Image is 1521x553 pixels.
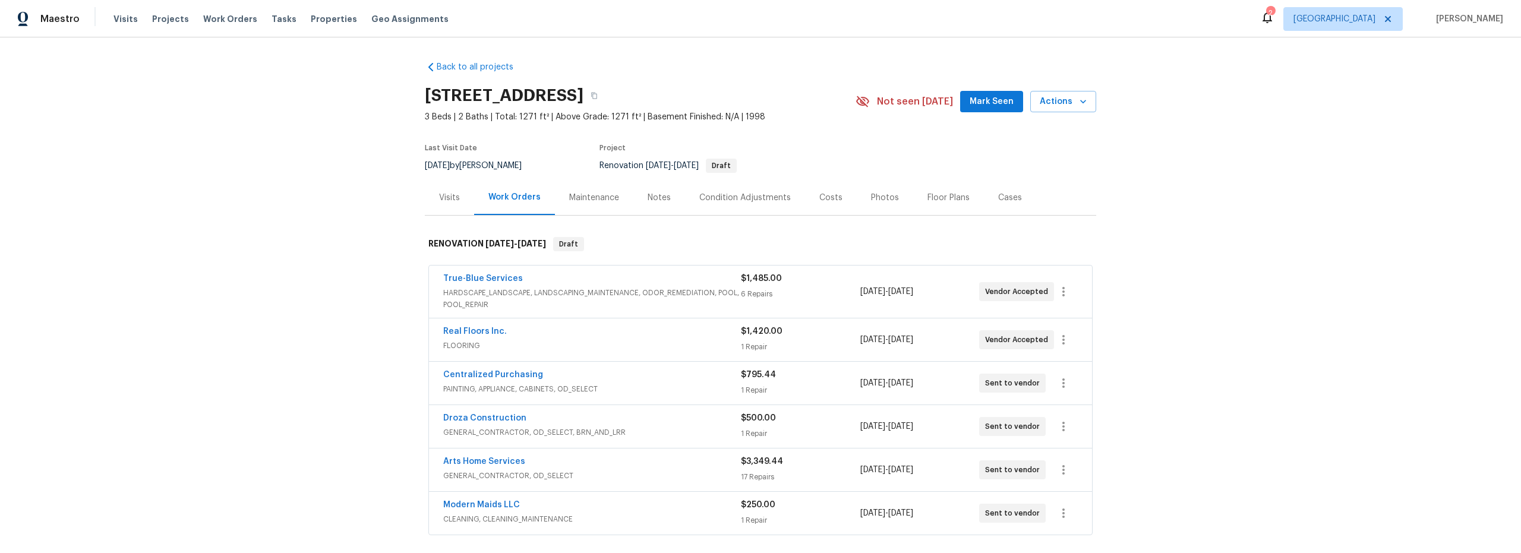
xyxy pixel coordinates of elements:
button: Actions [1030,91,1096,113]
a: Droza Construction [443,414,526,422]
span: - [860,421,913,432]
span: Geo Assignments [371,13,449,25]
h2: [STREET_ADDRESS] [425,90,583,102]
a: True-Blue Services [443,274,523,283]
span: [DATE] [888,287,913,296]
span: Actions [1040,94,1087,109]
button: Mark Seen [960,91,1023,113]
span: $250.00 [741,501,775,509]
span: FLOORING [443,340,741,352]
span: Not seen [DATE] [877,96,953,108]
span: Visits [113,13,138,25]
span: [DATE] [860,379,885,387]
span: CLEANING, CLEANING_MAINTENANCE [443,513,741,525]
span: Draft [707,162,736,169]
span: Tasks [272,15,296,23]
span: [DATE] [888,336,913,344]
div: Floor Plans [927,192,970,204]
span: $1,485.00 [741,274,782,283]
a: Back to all projects [425,61,539,73]
div: 1 Repair [741,384,860,396]
a: Real Floors Inc. [443,327,507,336]
span: [PERSON_NAME] [1431,13,1503,25]
span: Renovation [599,162,737,170]
span: [DATE] [860,422,885,431]
span: - [860,286,913,298]
div: Notes [648,192,671,204]
span: [DATE] [888,466,913,474]
span: $795.44 [741,371,776,379]
div: 1 Repair [741,514,860,526]
span: Properties [311,13,357,25]
span: Mark Seen [970,94,1014,109]
span: Project [599,144,626,151]
span: Projects [152,13,189,25]
h6: RENOVATION [428,237,546,251]
span: [DATE] [674,162,699,170]
span: [DATE] [888,509,913,517]
div: Condition Adjustments [699,192,791,204]
div: Visits [439,192,460,204]
span: Last Visit Date [425,144,477,151]
span: - [860,507,913,519]
div: 2 [1266,7,1274,19]
span: Sent to vendor [985,377,1044,389]
span: Vendor Accepted [985,286,1053,298]
span: Sent to vendor [985,421,1044,432]
span: Vendor Accepted [985,334,1053,346]
div: 1 Repair [741,341,860,353]
div: by [PERSON_NAME] [425,159,536,173]
span: - [860,377,913,389]
div: Maintenance [569,192,619,204]
div: 17 Repairs [741,471,860,483]
span: Sent to vendor [985,464,1044,476]
span: PAINTING, APPLIANCE, CABINETS, OD_SELECT [443,383,741,395]
span: - [485,239,546,248]
span: [DATE] [860,509,885,517]
div: RENOVATION [DATE]-[DATE]Draft [425,225,1096,263]
span: $1,420.00 [741,327,782,336]
a: Centralized Purchasing [443,371,543,379]
span: [DATE] [888,422,913,431]
span: [DATE] [860,336,885,344]
span: Draft [554,238,583,250]
span: Maestro [40,13,80,25]
a: Arts Home Services [443,457,525,466]
a: Modern Maids LLC [443,501,520,509]
div: Cases [998,192,1022,204]
span: - [860,464,913,476]
span: [DATE] [860,466,885,474]
div: 1 Repair [741,428,860,440]
span: Sent to vendor [985,507,1044,519]
div: Work Orders [488,191,541,203]
span: GENERAL_CONTRACTOR, OD_SELECT, BRN_AND_LRR [443,426,741,438]
span: Work Orders [203,13,257,25]
span: [DATE] [646,162,671,170]
span: [DATE] [485,239,514,248]
span: GENERAL_CONTRACTOR, OD_SELECT [443,470,741,482]
span: $3,349.44 [741,457,783,466]
span: [DATE] [517,239,546,248]
span: [GEOGRAPHIC_DATA] [1293,13,1375,25]
div: Photos [871,192,899,204]
button: Copy Address [583,85,605,106]
span: 3 Beds | 2 Baths | Total: 1271 ft² | Above Grade: 1271 ft² | Basement Finished: N/A | 1998 [425,111,856,123]
span: $500.00 [741,414,776,422]
span: - [646,162,699,170]
span: [DATE] [425,162,450,170]
span: [DATE] [888,379,913,387]
span: HARDSCAPE_LANDSCAPE, LANDSCAPING_MAINTENANCE, ODOR_REMEDIATION, POOL, POOL_REPAIR [443,287,741,311]
div: Costs [819,192,842,204]
div: 6 Repairs [741,288,860,300]
span: - [860,334,913,346]
span: [DATE] [860,287,885,296]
